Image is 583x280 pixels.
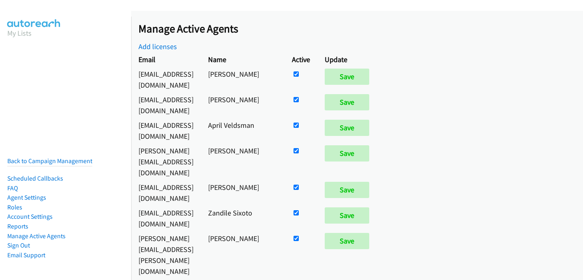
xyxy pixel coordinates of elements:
iframe: Checklist [515,245,577,274]
th: Name [201,52,285,67]
a: Sign Out [7,241,30,249]
a: FAQ [7,184,18,192]
th: Active [285,52,317,67]
input: Save [325,94,369,110]
a: Roles [7,203,22,211]
input: Save [325,145,369,162]
td: [PERSON_NAME] [201,92,285,118]
td: [EMAIL_ADDRESS][DOMAIN_NAME] [131,118,201,143]
td: [PERSON_NAME] [201,231,285,278]
td: [PERSON_NAME] [201,180,285,205]
a: Reports [7,222,28,230]
td: [PERSON_NAME] [201,67,285,92]
a: Back to Campaign Management [7,157,92,165]
td: [EMAIL_ADDRESS][DOMAIN_NAME] [131,92,201,118]
a: Email Support [7,251,45,259]
td: Zandile Sixoto [201,205,285,231]
input: Save [325,233,369,249]
input: Save [325,182,369,198]
a: Scheduled Callbacks [7,174,63,182]
a: Agent Settings [7,194,46,201]
a: Manage Active Agents [7,232,66,240]
td: [PERSON_NAME][EMAIL_ADDRESS][PERSON_NAME][DOMAIN_NAME] [131,231,201,278]
td: April Veldsman [201,118,285,143]
td: [EMAIL_ADDRESS][DOMAIN_NAME] [131,67,201,92]
h2: Manage Active Agents [138,22,583,36]
a: My Lists [7,28,32,38]
th: Update [317,52,380,67]
iframe: Resource Center [560,108,583,172]
td: [PERSON_NAME][EMAIL_ADDRESS][DOMAIN_NAME] [131,143,201,180]
td: [EMAIL_ADDRESS][DOMAIN_NAME] [131,180,201,205]
th: Email [131,52,201,67]
a: Add licenses [138,42,177,51]
input: Save [325,207,369,224]
input: Save [325,69,369,85]
input: Save [325,120,369,136]
td: [PERSON_NAME] [201,143,285,180]
td: [EMAIL_ADDRESS][DOMAIN_NAME] [131,205,201,231]
a: Account Settings [7,213,53,220]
